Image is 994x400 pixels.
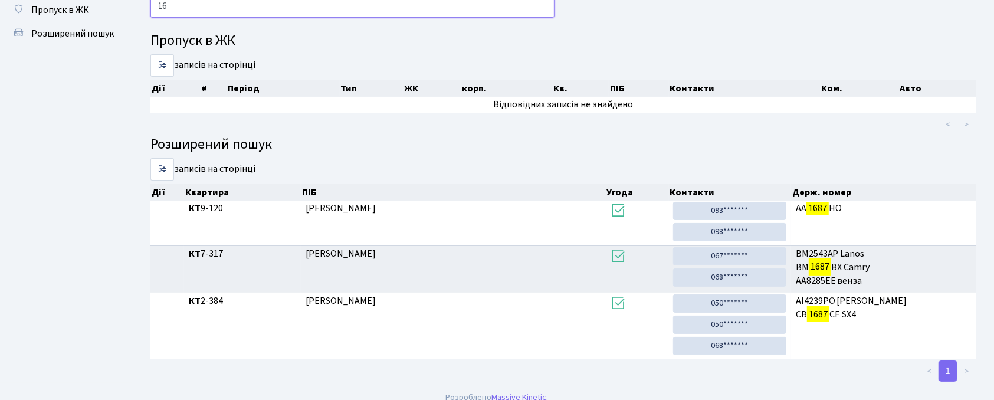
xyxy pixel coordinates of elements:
[150,136,976,153] h4: Розширений пошук
[806,200,829,217] mark: 1687
[340,80,403,97] th: Тип
[150,97,976,113] td: Відповідних записів не знайдено
[150,158,174,181] select: записів на сторінці
[669,184,792,201] th: Контакти
[31,4,89,17] span: Пропуск в ЖК
[189,247,201,260] b: КТ
[150,54,174,77] select: записів на сторінці
[898,80,976,97] th: Авто
[461,80,553,97] th: корп.
[189,202,201,215] b: КТ
[403,80,461,97] th: ЖК
[605,184,669,201] th: Угода
[201,80,227,97] th: #
[150,54,255,77] label: записів на сторінці
[939,360,957,382] a: 1
[31,27,114,40] span: Розширений пошук
[6,22,124,45] a: Розширений пошук
[807,306,829,323] mark: 1687
[796,294,972,322] span: АІ4239РО [PERSON_NAME] CB CE SX4
[150,184,184,201] th: Дії
[189,294,296,308] span: 2-384
[821,80,899,97] th: Ком.
[227,80,340,97] th: Період
[189,294,201,307] b: КТ
[189,202,296,215] span: 9-120
[553,80,609,97] th: Кв.
[669,80,821,97] th: Контакти
[301,184,605,201] th: ПІБ
[796,247,972,288] span: BM2543AP Lanos BM BX Camry АА8285ЕЕ венза
[150,32,976,50] h4: Пропуск в ЖК
[189,247,296,261] span: 7-317
[150,158,255,181] label: записів на сторінці
[184,184,301,201] th: Квартира
[306,247,376,260] span: [PERSON_NAME]
[791,184,976,201] th: Держ. номер
[150,80,201,97] th: Дії
[609,80,669,97] th: ПІБ
[306,202,376,215] span: [PERSON_NAME]
[306,294,376,307] span: [PERSON_NAME]
[796,202,972,215] span: AA HO
[809,258,831,275] mark: 1687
